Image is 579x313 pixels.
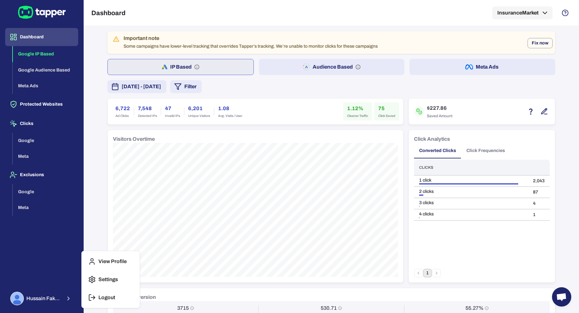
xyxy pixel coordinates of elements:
[552,287,571,307] a: Open chat
[98,276,118,283] p: Settings
[98,258,127,265] p: View Profile
[84,272,137,287] button: Settings
[98,294,115,301] p: Logout
[84,290,137,305] button: Logout
[84,254,137,269] button: View Profile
